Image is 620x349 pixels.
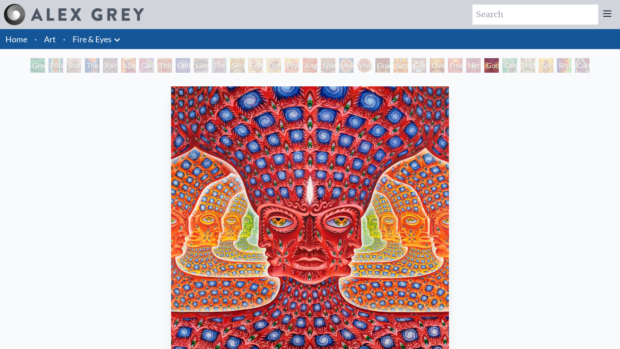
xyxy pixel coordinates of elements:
div: Cannabis Sutra [139,58,154,73]
div: The Seer [212,58,226,73]
div: Sunyata [394,58,408,73]
div: Third Eye Tears of Joy [157,58,172,73]
div: Higher Vision [521,58,535,73]
input: Search [472,5,598,25]
div: Pillar of Awareness [49,58,63,73]
div: Shpongled [557,58,571,73]
div: Vision [PERSON_NAME] [357,58,372,73]
div: Liberation Through Seeing [194,58,208,73]
div: Fractal Eyes [248,58,263,73]
a: Fire & Eyes [73,33,112,45]
div: One [448,58,463,73]
div: Godself [484,58,499,73]
div: The Torch [85,58,99,73]
div: Collective Vision [176,58,190,73]
div: Cuddle [575,58,590,73]
div: Seraphic Transport Docking on the Third Eye [230,58,245,73]
div: Cannafist [502,58,517,73]
div: Cosmic Elf [412,58,426,73]
li: · [31,29,40,49]
div: Guardian of Infinite Vision [375,58,390,73]
div: Green Hand [30,58,45,73]
div: Spectral Lotus [321,58,335,73]
div: Oversoul [430,58,444,73]
div: Sol Invictus [539,58,553,73]
div: Vision Crystal [339,58,354,73]
div: Study for the Great Turn [67,58,81,73]
a: Home [5,34,27,44]
div: Aperture [121,58,136,73]
a: Art [44,33,56,45]
li: · [59,29,69,49]
div: Ophanic Eyelash [266,58,281,73]
div: Angel Skin [303,58,317,73]
div: Psychomicrograph of a Fractal Paisley Cherub Feather Tip [285,58,299,73]
div: Rainbow Eye Ripple [103,58,118,73]
div: Net of Being [466,58,481,73]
